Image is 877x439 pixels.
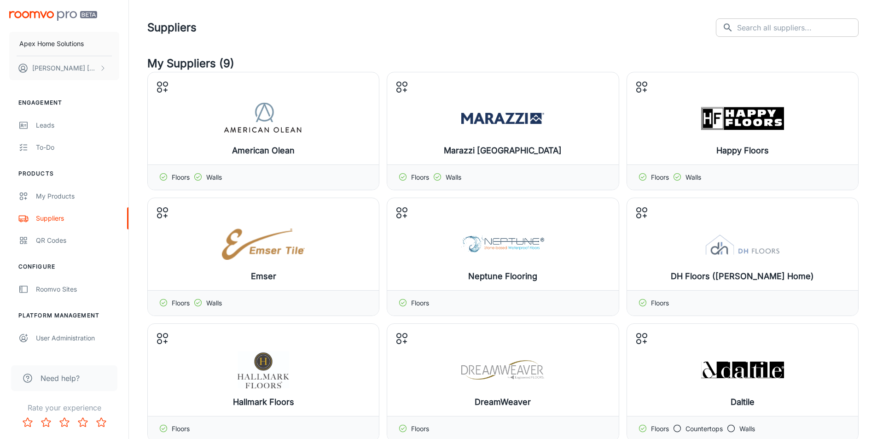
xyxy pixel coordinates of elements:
button: Rate 5 star [92,413,110,432]
p: Countertops [685,424,723,434]
p: Floors [172,172,190,182]
p: Floors [651,172,669,182]
p: Walls [446,172,461,182]
p: Floors [411,298,429,308]
div: Roomvo Sites [36,284,119,294]
p: Floors [172,298,190,308]
p: Walls [685,172,701,182]
div: Suppliers [36,213,119,223]
button: Apex Home Solutions [9,32,119,56]
div: Leads [36,120,119,130]
button: Rate 2 star [37,413,55,432]
p: Walls [206,172,222,182]
h4: My Suppliers (9) [147,55,859,72]
button: [PERSON_NAME] [PERSON_NAME] [9,56,119,80]
span: Need help? [41,373,80,384]
p: [PERSON_NAME] [PERSON_NAME] [32,63,97,73]
p: Floors [651,424,669,434]
p: Walls [206,298,222,308]
p: Floors [172,424,190,434]
p: Floors [651,298,669,308]
p: Apex Home Solutions [19,39,84,49]
p: Floors [411,172,429,182]
img: Roomvo PRO Beta [9,11,97,21]
div: QR Codes [36,235,119,246]
p: Floors [411,424,429,434]
p: Rate your experience [7,402,121,413]
p: Walls [739,424,755,434]
div: To-do [36,142,119,152]
button: Rate 4 star [74,413,92,432]
h1: Suppliers [147,19,197,36]
button: Rate 1 star [18,413,37,432]
button: Rate 3 star [55,413,74,432]
div: User Administration [36,333,119,343]
input: Search all suppliers... [737,18,859,37]
div: My Products [36,191,119,201]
